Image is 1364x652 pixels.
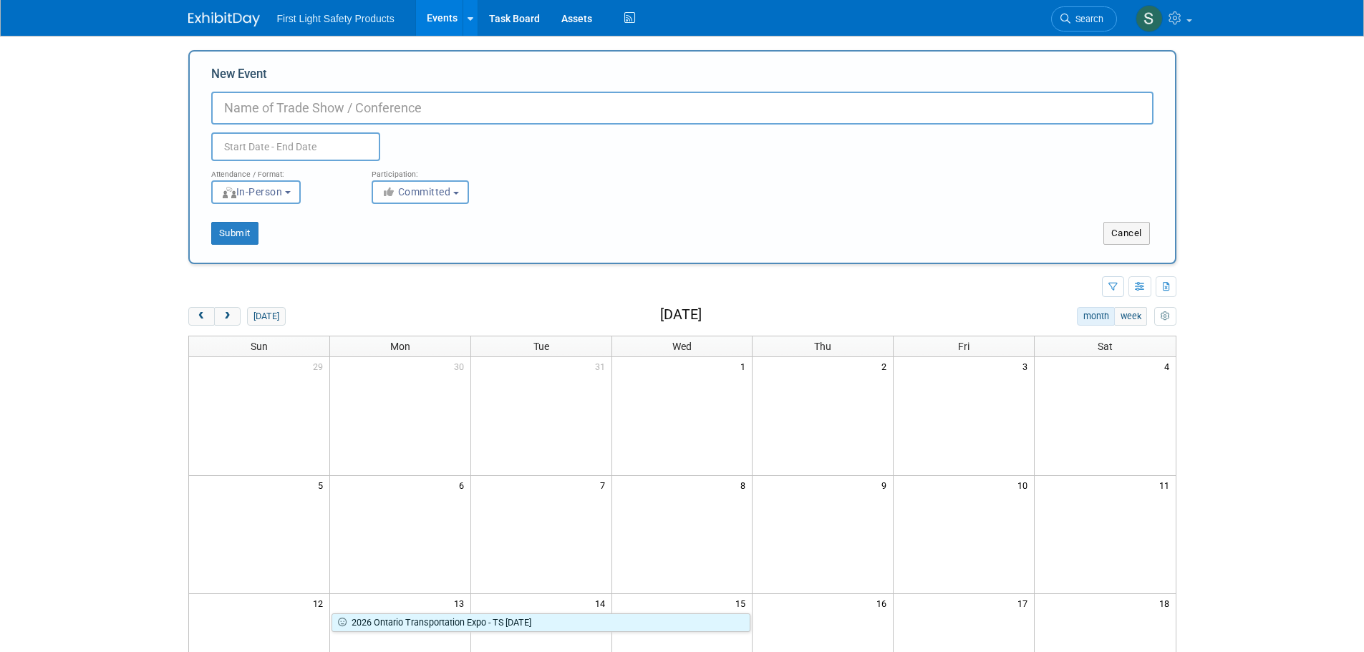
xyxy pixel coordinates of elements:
label: New Event [211,66,267,88]
span: 7 [599,476,611,494]
span: 8 [739,476,752,494]
span: Sun [251,341,268,352]
button: Submit [211,222,258,245]
span: 31 [594,357,611,375]
div: Participation: [372,161,511,180]
span: 5 [316,476,329,494]
span: 11 [1158,476,1176,494]
input: Name of Trade Show / Conference [211,92,1153,125]
span: 14 [594,594,611,612]
span: 16 [875,594,893,612]
img: Steph Willemsen [1136,5,1163,32]
span: 17 [1016,594,1034,612]
button: Committed [372,180,469,204]
span: First Light Safety Products [277,13,395,24]
img: ExhibitDay [188,12,260,26]
span: In-Person [221,186,283,198]
span: Search [1070,14,1103,24]
span: 6 [458,476,470,494]
button: month [1077,307,1115,326]
span: Wed [672,341,692,352]
button: next [214,307,241,326]
button: week [1114,307,1147,326]
span: Sat [1098,341,1113,352]
button: myCustomButton [1154,307,1176,326]
span: 1 [739,357,752,375]
i: Personalize Calendar [1161,312,1170,321]
span: 13 [453,594,470,612]
span: Committed [382,186,451,198]
span: 12 [311,594,329,612]
span: 29 [311,357,329,375]
span: Tue [533,341,549,352]
span: Thu [814,341,831,352]
div: Attendance / Format: [211,161,350,180]
button: prev [188,307,215,326]
a: Search [1051,6,1117,31]
a: 2026 Ontario Transportation Expo - TS [DATE] [332,613,751,632]
span: 30 [453,357,470,375]
input: Start Date - End Date [211,132,380,161]
span: 18 [1158,594,1176,612]
button: In-Person [211,180,301,204]
button: Cancel [1103,222,1150,245]
span: 4 [1163,357,1176,375]
span: 15 [734,594,752,612]
span: 3 [1021,357,1034,375]
span: Mon [390,341,410,352]
span: 9 [880,476,893,494]
button: [DATE] [247,307,285,326]
span: 2 [880,357,893,375]
h2: [DATE] [660,307,702,323]
span: 10 [1016,476,1034,494]
span: Fri [958,341,969,352]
